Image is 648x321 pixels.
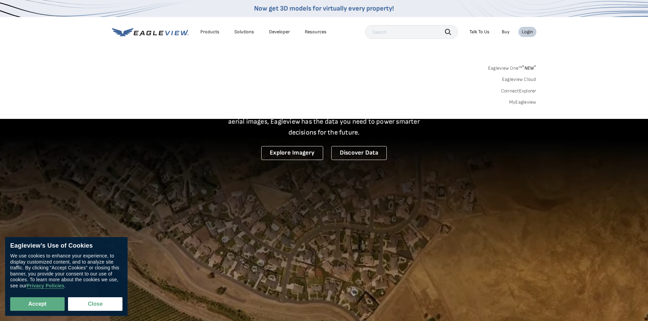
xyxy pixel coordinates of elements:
div: Products [200,29,219,35]
a: ConnectExplorer [501,88,536,94]
a: Eagleview Cloud [502,76,536,83]
div: We use cookies to enhance your experience, to display customized content, and to analyze site tra... [10,253,122,289]
div: Solutions [234,29,254,35]
div: Resources [305,29,327,35]
div: Login [522,29,533,35]
p: A new era starts here. Built on more than 3.5 billion high-resolution aerial images, Eagleview ha... [220,105,428,138]
a: Explore Imagery [261,146,323,160]
a: Eagleview One™*NEW* [488,63,536,71]
a: Discover Data [331,146,387,160]
a: Now get 3D models for virtually every property! [254,4,394,13]
a: Buy [502,29,510,35]
button: Accept [10,297,65,311]
div: Eagleview’s Use of Cookies [10,242,122,250]
input: Search [365,25,458,39]
span: NEW [522,65,536,71]
div: Talk To Us [469,29,489,35]
a: MyEagleview [509,99,536,105]
button: Close [68,297,122,311]
a: Privacy Policies [27,283,64,289]
a: Developer [269,29,290,35]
